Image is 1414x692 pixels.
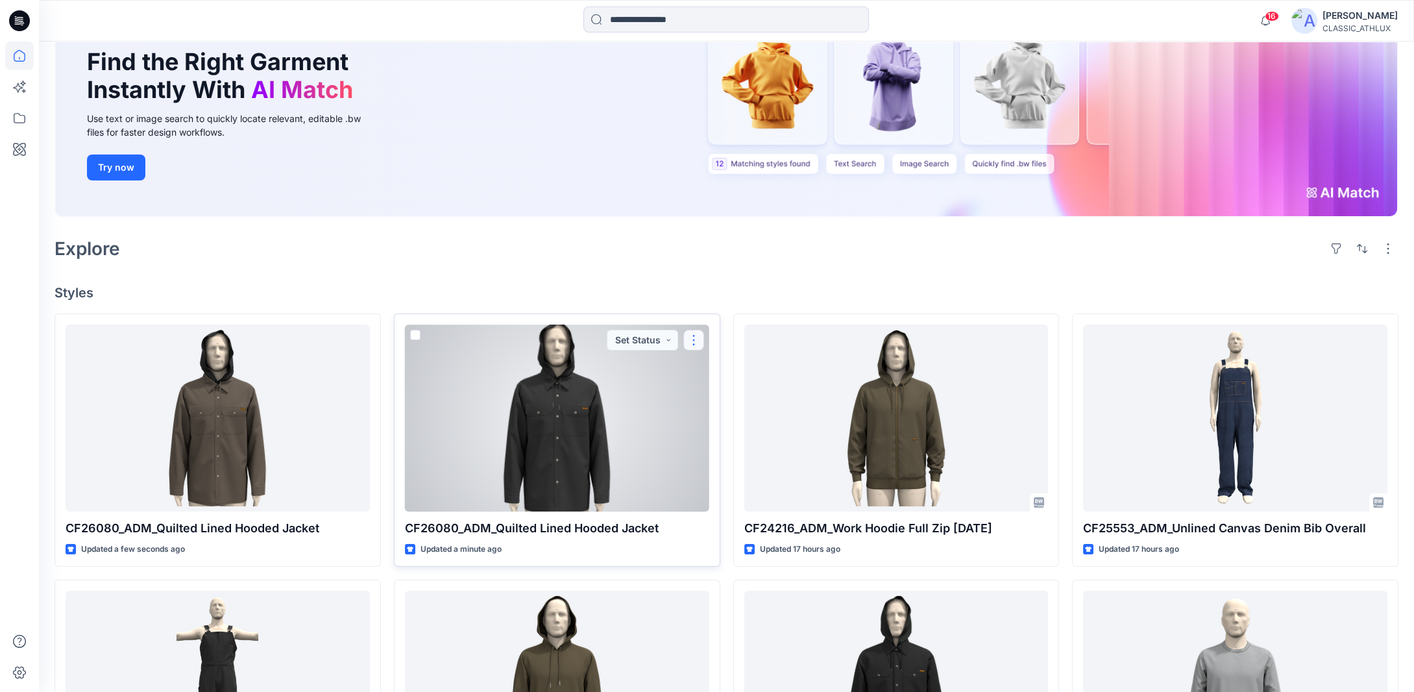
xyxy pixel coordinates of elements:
p: CF26080_ADM_Quilted Lined Hooded Jacket [405,519,709,538]
div: Use text or image search to quickly locate relevant, editable .bw files for faster design workflows. [87,112,379,139]
span: 16 [1265,11,1279,21]
a: CF24216_ADM_Work Hoodie Full Zip 01OCT25 [744,325,1049,512]
a: CF25553_ADM_Unlined Canvas Denim Bib Overall [1083,325,1387,512]
a: CF26080_ADM_Quilted Lined Hooded Jacket [405,325,709,512]
div: [PERSON_NAME] [1323,8,1398,23]
p: CF24216_ADM_Work Hoodie Full Zip [DATE] [744,519,1049,538]
span: AI Match [251,75,353,104]
h2: Explore [55,238,120,259]
a: CF26080_ADM_Quilted Lined Hooded Jacket [66,325,370,512]
p: Updated a minute ago [421,543,502,556]
p: CF26080_ADM_Quilted Lined Hooded Jacket [66,519,370,538]
h1: Find the Right Garment Instantly With [87,48,360,104]
div: CLASSIC_ATHLUX [1323,23,1398,33]
p: CF25553_ADM_Unlined Canvas Denim Bib Overall [1083,519,1387,538]
p: Updated a few seconds ago [81,543,185,556]
p: Updated 17 hours ago [1099,543,1179,556]
img: avatar [1291,8,1317,34]
p: Updated 17 hours ago [760,543,840,556]
h4: Styles [55,285,1398,301]
button: Try now [87,154,145,180]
